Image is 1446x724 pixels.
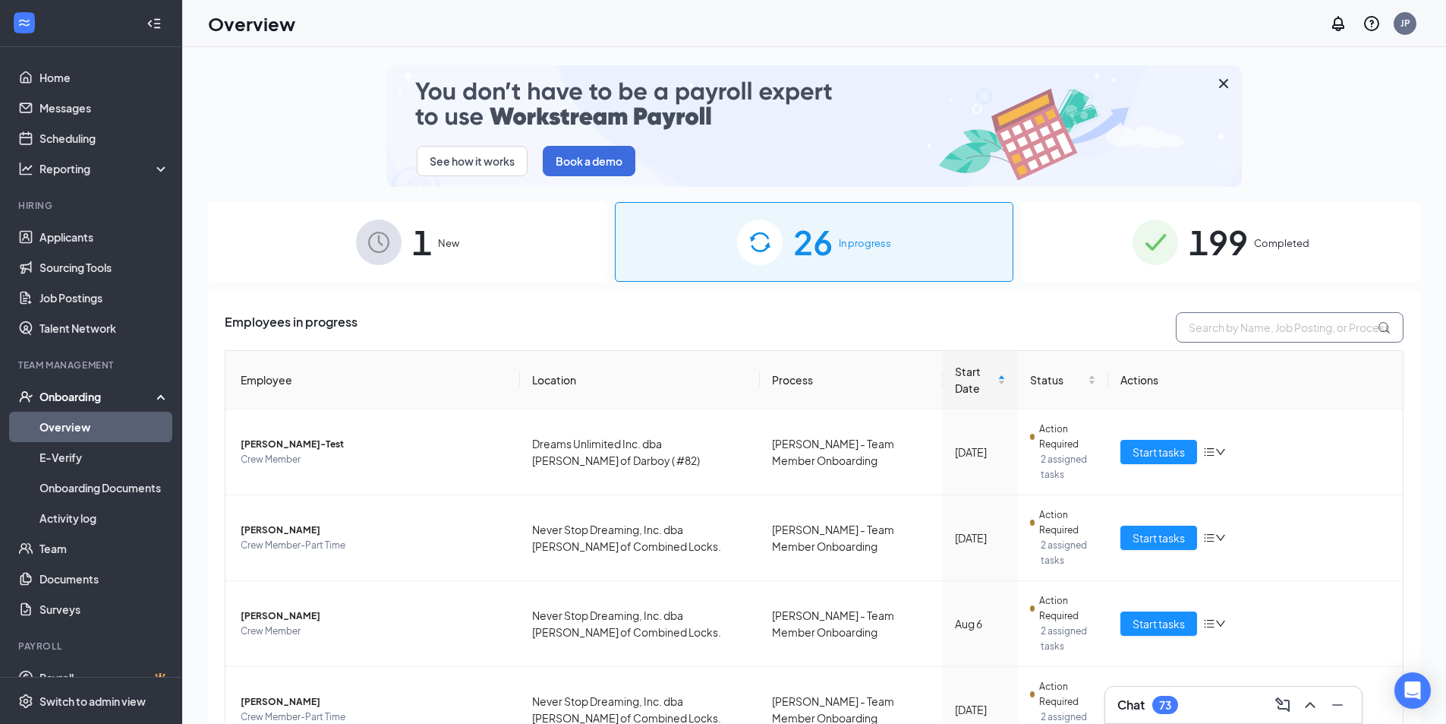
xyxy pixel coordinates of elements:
[1133,530,1185,546] span: Start tasks
[1325,693,1350,717] button: Minimize
[412,216,432,268] span: 1
[1203,446,1215,458] span: bars
[18,199,166,212] div: Hiring
[955,363,994,397] span: Start Date
[39,594,169,624] a: Surveys
[1133,615,1185,632] span: Start tasks
[39,662,169,693] a: PayrollCrown
[386,65,1242,187] img: payroll-small.gif
[1394,672,1431,709] div: Open Intercom Messenger
[39,313,169,343] a: Talent Network
[1254,236,1309,251] span: Completed
[839,236,891,251] span: In progress
[520,495,760,581] td: Never Stop Dreaming, Inc. dba [PERSON_NAME] of Combined Locks.
[39,694,146,709] div: Switch to admin view
[17,15,32,30] svg: WorkstreamLogo
[438,236,459,251] span: New
[39,93,169,123] a: Messages
[1039,422,1096,452] span: Action Required
[1030,371,1085,388] span: Status
[1298,693,1322,717] button: ChevronUp
[241,624,508,639] span: Crew Member
[39,161,170,176] div: Reporting
[520,409,760,495] td: Dreams Unlimited Inc. dba [PERSON_NAME] of Darboy ( #82)
[39,412,169,442] a: Overview
[760,409,943,495] td: [PERSON_NAME] - Team Member Onboarding
[1108,351,1403,409] th: Actions
[1400,17,1410,30] div: JP
[18,359,166,371] div: Team Management
[1041,624,1096,654] span: 2 assigned tasks
[1328,696,1347,714] svg: Minimize
[1215,533,1226,543] span: down
[955,444,1006,460] div: [DATE]
[1039,593,1096,624] span: Action Required
[1120,526,1197,550] button: Start tasks
[1018,351,1108,409] th: Status
[241,694,508,710] span: [PERSON_NAME]
[1271,693,1295,717] button: ComposeMessage
[208,11,295,36] h1: Overview
[955,701,1006,718] div: [DATE]
[1120,440,1197,464] button: Start tasks
[39,222,169,252] a: Applicants
[520,351,760,409] th: Location
[18,389,33,404] svg: UserCheck
[1117,697,1145,713] h3: Chat
[18,161,33,176] svg: Analysis
[39,473,169,503] a: Onboarding Documents
[1039,507,1096,538] span: Action Required
[1176,312,1403,343] input: Search by Name, Job Posting, or Process
[241,609,508,624] span: [PERSON_NAME]
[1203,532,1215,544] span: bars
[760,351,943,409] th: Process
[39,62,169,93] a: Home
[241,437,508,452] span: [PERSON_NAME]-Test
[417,146,528,176] button: See how it works
[1159,699,1171,712] div: 73
[1203,618,1215,630] span: bars
[241,523,508,538] span: [PERSON_NAME]
[1215,447,1226,457] span: down
[241,538,508,553] span: Crew Member-Part Time
[241,452,508,467] span: Crew Member
[1301,696,1319,714] svg: ChevronUp
[543,146,635,176] button: Book a demo
[39,503,169,533] a: Activity log
[39,252,169,283] a: Sourcing Tools
[793,216,833,268] span: 26
[1041,538,1096,568] span: 2 assigned tasks
[18,640,166,653] div: Payroll
[1215,618,1226,629] span: down
[18,694,33,709] svg: Settings
[39,283,169,313] a: Job Postings
[760,581,943,667] td: [PERSON_NAME] - Team Member Onboarding
[955,615,1006,632] div: Aug 6
[1041,452,1096,482] span: 2 assigned tasks
[1039,679,1096,710] span: Action Required
[1363,14,1381,33] svg: QuestionInfo
[1274,696,1292,714] svg: ComposeMessage
[955,530,1006,546] div: [DATE]
[39,442,169,473] a: E-Verify
[39,389,156,404] div: Onboarding
[146,16,162,31] svg: Collapse
[520,581,760,667] td: Never Stop Dreaming, Inc. dba [PERSON_NAME] of Combined Locks.
[1214,74,1233,93] svg: Cross
[1120,612,1197,636] button: Start tasks
[1329,14,1347,33] svg: Notifications
[39,564,169,594] a: Documents
[225,312,358,343] span: Employees in progress
[1133,444,1185,460] span: Start tasks
[1189,216,1248,268] span: 199
[760,495,943,581] td: [PERSON_NAME] - Team Member Onboarding
[39,533,169,564] a: Team
[225,351,520,409] th: Employee
[39,123,169,153] a: Scheduling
